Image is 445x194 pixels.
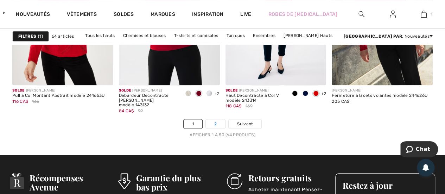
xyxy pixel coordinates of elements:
div: Débardeur Décontracté [PERSON_NAME] modèle 143132 [119,93,177,108]
div: Afficher 1 à 50 (64 produits) [12,132,433,138]
span: 118 CA$ [225,104,242,108]
img: Retours gratuits [227,173,243,189]
nav: Page navigation [12,119,433,138]
img: Mes infos [390,10,396,18]
span: Suivant [237,121,253,127]
img: 1ère Avenue [3,6,5,20]
span: 165 [32,98,39,105]
h3: Restez à jour [343,181,428,190]
img: Mon panier [421,10,427,18]
div: Haut Décontracté à Col V modèle 243314 [225,93,284,103]
span: 1 [38,33,43,39]
span: 169 [246,103,253,109]
a: Nouveautés [16,11,50,19]
a: Vêtements [67,11,97,19]
div: [PERSON_NAME] [332,88,427,93]
img: recherche [358,10,364,18]
span: Solde [12,88,25,93]
div: Black [290,88,300,100]
span: Inspiration [192,11,223,19]
strong: Filtres [18,33,36,39]
h3: Retours gratuits [248,173,326,182]
a: 1 [408,10,439,18]
a: Robes de [MEDICAL_DATA] [268,11,337,18]
a: Tuniques [223,31,248,40]
span: Solde [119,88,131,93]
span: Solde [225,88,238,93]
img: Récompenses Avenue [10,173,24,189]
img: Garantie du plus bas prix [118,173,130,189]
div: Midnight Blue [300,88,311,100]
a: 2 [206,119,225,129]
div: Pull à Col Montant Abstrait modèle 244653U [12,93,105,98]
a: Hauts blancs [147,40,182,49]
a: Ensembles [249,31,279,40]
span: 99 [138,108,143,114]
span: +2 [321,91,326,96]
div: : Nouveautés [344,33,433,39]
a: [PERSON_NAME] Hauts [280,31,336,40]
div: [PERSON_NAME] [12,88,105,93]
a: Hauts [PERSON_NAME] [215,40,271,49]
div: [PERSON_NAME] [119,88,177,93]
a: Chemises et blouses [120,31,170,40]
div: White [204,88,215,100]
span: 64 articles [52,33,74,39]
h3: Récompenses Avenue [30,173,110,192]
span: 84 CA$ [119,108,134,113]
a: Marques [151,11,175,19]
div: Radiant red [193,88,204,100]
a: T-shirts et camisoles [171,31,222,40]
h3: Garantie du plus bas prix [136,173,218,192]
a: Live [240,11,251,18]
a: Se connecter [384,10,401,19]
strong: [GEOGRAPHIC_DATA] par [344,34,402,39]
a: Soldes [114,11,134,19]
div: Moonstone [183,88,193,100]
a: Suivant [229,119,261,129]
div: Lipstick Red 173 [311,88,321,100]
a: Hauts noirs [183,40,214,49]
div: Fermeture à lacets volantés modèle 244626U [332,93,427,98]
span: +2 [215,91,220,96]
span: 1 [430,11,432,17]
span: 205 CA$ [332,99,349,104]
iframe: Ouvre un widget dans lequel vous pouvez chatter avec l’un de nos agents [400,141,438,159]
div: [PERSON_NAME] [225,88,284,93]
span: 116 CA$ [12,99,28,104]
a: Tous les hauts [82,31,118,40]
a: 1 [184,119,202,129]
